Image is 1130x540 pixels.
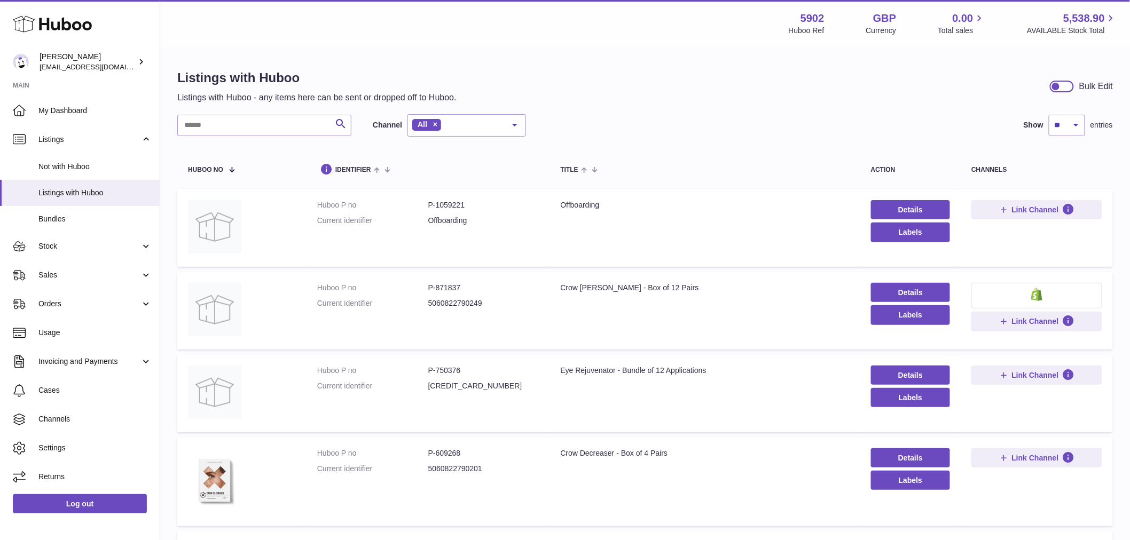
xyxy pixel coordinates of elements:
[428,366,539,376] dd: P-750376
[971,312,1102,331] button: Link Channel
[317,298,428,308] dt: Current identifier
[418,120,427,129] span: All
[971,166,1102,173] div: channels
[1012,453,1059,463] span: Link Channel
[317,381,428,391] dt: Current identifier
[40,62,157,71] span: [EMAIL_ADDRESS][DOMAIN_NAME]
[38,328,152,338] span: Usage
[177,69,457,86] h1: Listings with Huboo
[317,366,428,376] dt: Huboo P no
[561,166,578,173] span: title
[1090,120,1113,130] span: entries
[1012,370,1059,380] span: Link Channel
[38,472,152,482] span: Returns
[38,162,152,172] span: Not with Huboo
[188,448,241,513] img: Crow Decreaser - Box of 4 Pairs
[428,283,539,293] dd: P-871837
[335,166,371,173] span: identifier
[38,214,152,224] span: Bundles
[188,200,241,253] img: Offboarding
[1027,26,1117,36] span: AVAILABLE Stock Total
[38,414,152,424] span: Channels
[428,200,539,210] dd: P-1059221
[871,305,951,324] button: Labels
[177,92,457,104] p: Listings with Huboo - any items here can be sent or dropped off to Huboo.
[871,448,951,467] a: Details
[317,283,428,293] dt: Huboo P no
[871,471,951,490] button: Labels
[188,283,241,336] img: Crow De-Creaser - Box of 12 Pairs
[801,11,825,26] strong: 5902
[871,200,951,219] a: Details
[871,223,951,242] button: Labels
[1031,288,1042,301] img: shopify-small.png
[373,120,402,130] label: Channel
[873,11,896,26] strong: GBP
[38,385,152,395] span: Cases
[38,241,140,251] span: Stock
[38,356,140,367] span: Invoicing and Payments
[1012,205,1059,215] span: Link Channel
[953,11,974,26] span: 0.00
[38,106,152,116] span: My Dashboard
[938,26,985,36] span: Total sales
[561,366,850,376] div: Eye Rejuvenator - Bundle of 12 Applications
[188,366,241,419] img: Eye Rejuvenator - Bundle of 12 Applications
[971,366,1102,385] button: Link Channel
[871,283,951,302] a: Details
[938,11,985,36] a: 0.00 Total sales
[971,448,1102,467] button: Link Channel
[13,494,147,513] a: Log out
[561,200,850,210] div: Offboarding
[428,464,539,474] dd: 5060822790201
[866,26,897,36] div: Currency
[428,216,539,226] dd: Offboarding
[317,448,428,458] dt: Huboo P no
[561,448,850,458] div: Crow Decreaser - Box of 4 Pairs
[561,283,850,293] div: Crow [PERSON_NAME] - Box of 12 Pairs
[1012,316,1059,326] span: Link Channel
[38,188,152,198] span: Listings with Huboo
[428,448,539,458] dd: P-609268
[871,166,951,173] div: action
[428,298,539,308] dd: 5060822790249
[38,270,140,280] span: Sales
[1024,120,1043,130] label: Show
[40,52,136,72] div: [PERSON_NAME]
[1079,81,1113,92] div: Bulk Edit
[871,388,951,407] button: Labels
[971,200,1102,219] button: Link Channel
[188,166,223,173] span: Huboo no
[38,443,152,453] span: Settings
[428,381,539,391] dd: [CREDIT_CARD_NUMBER]
[317,464,428,474] dt: Current identifier
[13,54,29,70] img: internalAdmin-5902@internal.huboo.com
[789,26,825,36] div: Huboo Ref
[38,134,140,145] span: Listings
[1027,11,1117,36] a: 5,538.90 AVAILABLE Stock Total
[871,366,951,385] a: Details
[317,200,428,210] dt: Huboo P no
[38,299,140,309] span: Orders
[317,216,428,226] dt: Current identifier
[1063,11,1105,26] span: 5,538.90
